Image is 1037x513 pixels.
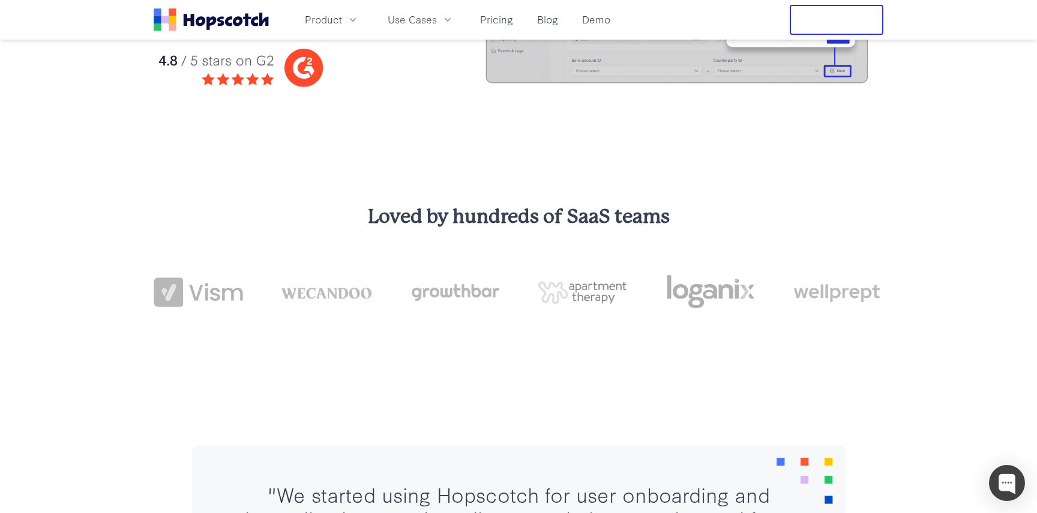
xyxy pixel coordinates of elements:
a: Blog [532,10,563,29]
a: Home [154,8,269,31]
img: loganix-logo [666,269,755,315]
img: png-apartment-therapy-house-studio-apartment-home [538,281,627,304]
span: Product [305,12,342,27]
a: Demo [577,10,615,29]
button: Product [298,10,366,29]
img: wecandoo-logo [281,286,371,299]
h3: Loved by hundreds of SaaS teams [154,204,883,230]
img: hopscotch g2 [154,43,435,94]
a: Pricing [475,10,518,29]
span: Use Cases [388,12,437,27]
img: wellprept logo [794,280,883,305]
button: Use Cases [380,10,461,29]
img: vism logo [154,278,243,308]
button: Free Trial [790,5,883,35]
img: growthbar-logo [410,284,499,301]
